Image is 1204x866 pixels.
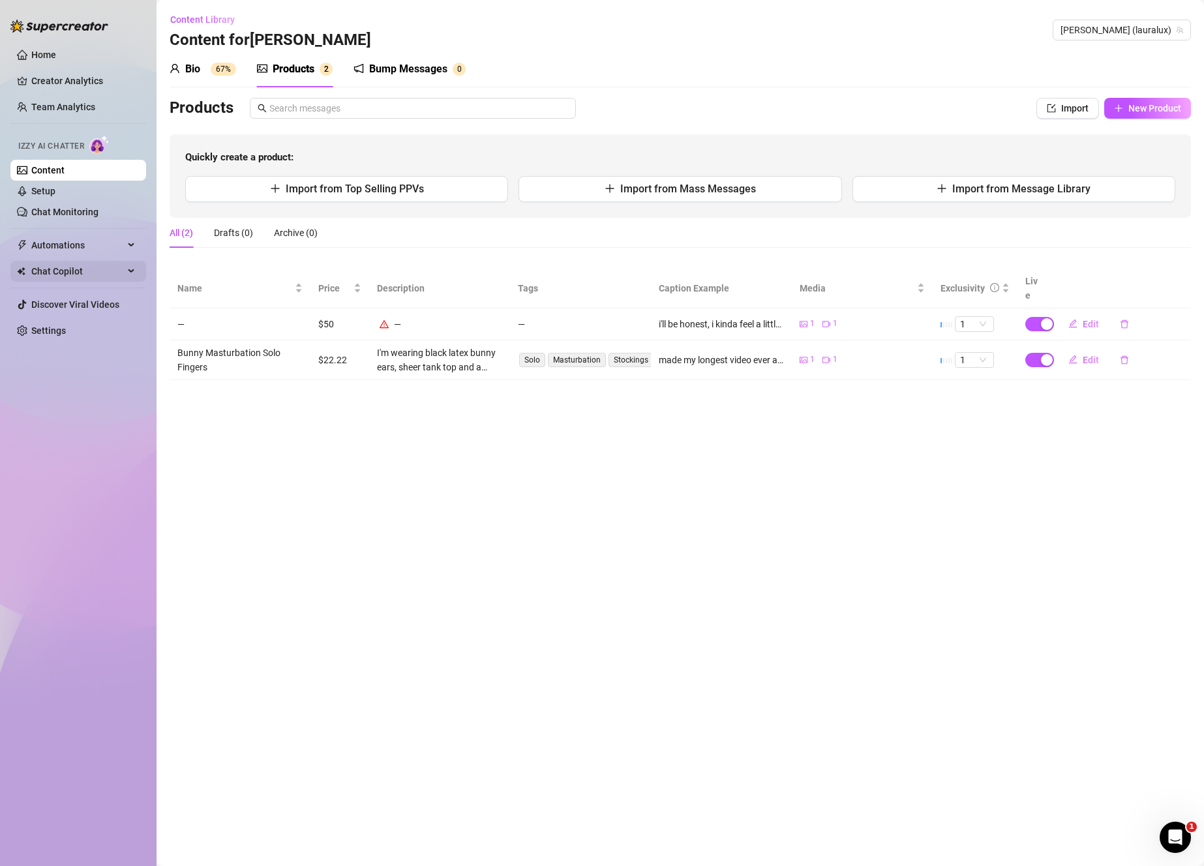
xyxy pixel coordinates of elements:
[960,317,989,331] span: 1
[822,320,830,328] span: video-camera
[269,101,568,115] input: Search messages
[257,63,267,74] span: picture
[170,340,310,380] td: Bunny Masturbation Solo Fingers
[310,308,369,340] td: $50
[659,353,784,367] div: made my longest video ever as a sexyyy treat just for you 🐰 let me strip down and touch myself wh...
[258,104,267,113] span: search
[1120,355,1129,365] span: delete
[1083,319,1099,329] span: Edit
[1068,319,1077,328] span: edit
[800,356,807,364] span: picture
[369,61,447,77] div: Bump Messages
[1109,350,1139,370] button: delete
[380,320,389,329] span: warning
[320,63,333,76] sup: 2
[1047,104,1056,113] span: import
[990,283,999,292] span: info-circle
[1083,355,1099,365] span: Edit
[952,183,1091,195] span: Import from Message Library
[324,65,329,74] span: 2
[10,20,108,33] img: logo-BBDzfeDw.svg
[185,61,200,77] div: Bio
[605,183,615,194] span: plus
[800,320,807,328] span: picture
[833,318,837,330] span: 1
[1058,314,1109,335] button: Edit
[609,353,654,367] span: Stockings
[1036,98,1099,119] button: Import
[1120,320,1129,329] span: delete
[1176,26,1184,34] span: team
[937,183,947,194] span: plus
[620,183,756,195] span: Import from Mass Messages
[185,176,508,202] button: Import from Top Selling PPVs
[177,281,292,295] span: Name
[377,317,502,331] div: —
[1186,822,1197,832] span: 1
[941,281,985,295] div: Exclusivity
[1058,350,1109,370] button: Edit
[519,353,545,367] span: Solo
[1061,20,1183,40] span: Laura (lauralux)
[354,63,364,74] span: notification
[1104,98,1191,119] button: New Product
[810,353,815,366] span: 1
[270,183,280,194] span: plus
[31,50,56,60] a: Home
[510,308,651,340] td: —
[170,9,245,30] button: Content Library
[89,135,110,154] img: AI Chatter
[1114,104,1123,113] span: plus
[31,299,119,310] a: Discover Viral Videos
[273,61,314,77] div: Products
[170,226,193,240] div: All (2)
[800,281,914,295] span: Media
[31,325,66,336] a: Settings
[18,140,84,153] span: Izzy AI Chatter
[310,269,369,308] th: Price
[833,353,837,366] span: 1
[170,98,233,119] h3: Products
[960,353,989,367] span: 1
[31,165,65,175] a: Content
[1061,103,1089,113] span: Import
[310,340,369,380] td: $22.22
[377,346,502,374] div: I'm wearing black latex bunny ears, sheer tank top and a corset with some sheer stockings. I take...
[792,269,933,308] th: Media
[170,63,180,74] span: user
[211,63,236,76] sup: 67%
[17,240,27,250] span: thunderbolt
[170,308,310,340] td: —
[31,102,95,112] a: Team Analytics
[318,281,351,295] span: Price
[1160,822,1191,853] iframe: Intercom live chat
[170,30,371,51] h3: Content for [PERSON_NAME]
[651,269,792,308] th: Caption Example
[170,269,310,308] th: Name
[274,226,318,240] div: Archive (0)
[453,63,466,76] sup: 0
[852,176,1175,202] button: Import from Message Library
[369,269,510,308] th: Description
[31,186,55,196] a: Setup
[1068,355,1077,364] span: edit
[822,356,830,364] span: video-camera
[31,70,136,91] a: Creator Analytics
[1017,269,1050,308] th: Live
[31,207,98,217] a: Chat Monitoring
[1128,103,1181,113] span: New Product
[659,317,784,331] div: i'll be honest, i kinda feel a little shy about this one 🙈 i've shot videos where i cum before bu...
[185,151,293,163] strong: Quickly create a product:
[31,235,124,256] span: Automations
[170,14,235,25] span: Content Library
[214,226,253,240] div: Drafts (0)
[1109,314,1139,335] button: delete
[548,353,606,367] span: Masturbation
[519,176,841,202] button: Import from Mass Messages
[510,269,651,308] th: Tags
[810,318,815,330] span: 1
[17,267,25,276] img: Chat Copilot
[31,261,124,282] span: Chat Copilot
[286,183,424,195] span: Import from Top Selling PPVs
